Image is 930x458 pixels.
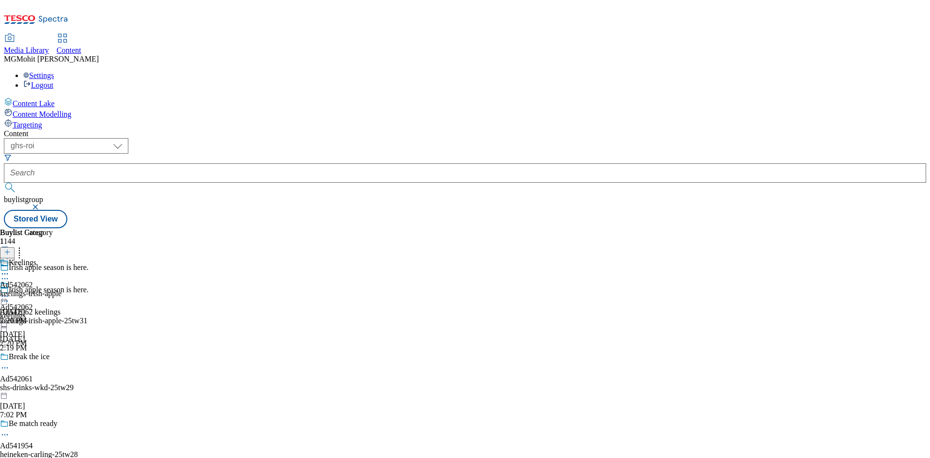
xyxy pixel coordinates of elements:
a: Logout [23,81,53,89]
span: buylistgroup [4,195,43,204]
div: Irish apple season is here. [9,285,89,294]
a: Content Lake [4,97,926,108]
div: Irish apple season is here. [9,263,89,272]
div: Be match ready [9,419,57,428]
div: Content [4,129,926,138]
span: Mohit [PERSON_NAME] [16,55,99,63]
span: Content Modelling [13,110,71,118]
a: Content [57,34,81,55]
button: Stored View [4,210,67,228]
span: MG [4,55,16,63]
span: Media Library [4,46,49,54]
a: Content Modelling [4,108,926,119]
span: Content Lake [13,99,55,108]
svg: Search Filters [4,154,12,161]
span: Targeting [13,121,42,129]
div: Break the ice [9,352,49,361]
input: Search [4,163,926,183]
span: Content [57,46,81,54]
a: Settings [23,71,54,79]
a: Media Library [4,34,49,55]
a: Targeting [4,119,926,129]
div: Keelings [9,258,36,267]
